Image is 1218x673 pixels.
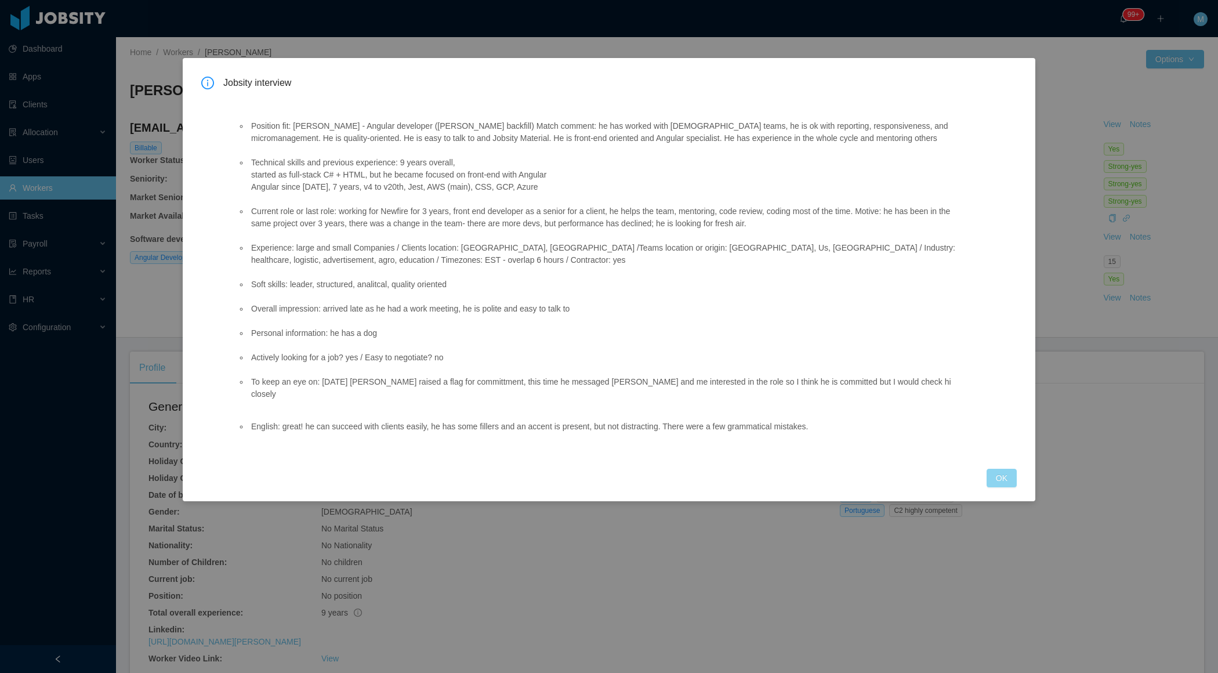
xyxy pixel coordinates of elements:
li: Personal information: he has a dog [249,327,970,339]
button: OK [987,469,1017,487]
li: Current role or last role: working for Newfire for 3 years, front end developer as a senior for a... [249,205,970,230]
li: English: great! he can succeed with clients easily, he has some fillers and an accent is present,... [249,421,970,433]
li: To keep an eye on: [DATE] [PERSON_NAME] raised a flag for committment, this time he messaged [PER... [249,376,970,400]
li: Technical skills and previous experience: 9 years overall, started as full-stack C# + HTML, but h... [249,157,970,193]
li: Actively looking for a job? yes / Easy to negotiate? no [249,352,970,364]
li: Position fit: [PERSON_NAME] - Angular developer ([PERSON_NAME] backfill) Match comment: he has wo... [249,120,970,144]
li: Overall impression: arrived late as he had a work meeting, he is polite and easy to talk to [249,303,970,315]
li: Soft skills: leader, structured, analitcal, quality oriented [249,278,970,291]
i: icon: info-circle [201,77,214,89]
span: Jobsity interview [223,77,1017,89]
li: Experience: large and small Companies / Clients location: [GEOGRAPHIC_DATA], [GEOGRAPHIC_DATA] /T... [249,242,970,266]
